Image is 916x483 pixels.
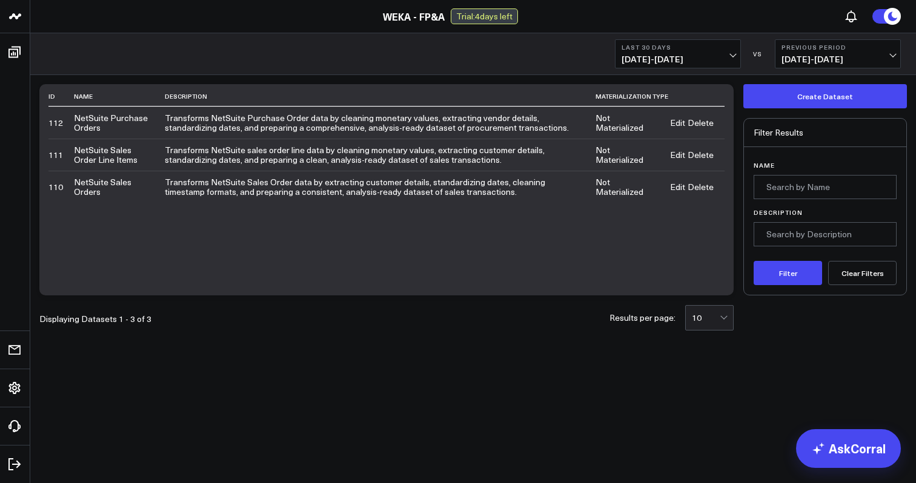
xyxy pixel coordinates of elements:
button: Filter [754,261,822,285]
div: 10 [692,313,720,323]
td: NetSuite Sales Order Line Items [74,139,165,171]
td: 111 [48,139,74,171]
div: VS [747,50,769,57]
a: Edit [670,182,685,192]
td: Transforms NetSuite sales order line data by cleaning monetary values, extracting customer detail... [165,139,596,171]
a: Delete [688,182,714,192]
td: NetSuite Purchase Orders [74,107,165,139]
td: Not Materialized [596,139,670,171]
button: Clear Filters [828,261,897,285]
span: [DATE] - [DATE] [782,54,894,64]
a: Delete [688,118,714,128]
th: Description [165,87,596,107]
a: Edit [670,150,685,160]
th: Materialization Type [596,87,670,107]
td: Not Materialized [596,171,670,203]
button: Create Dataset [743,84,907,108]
td: Not Materialized [596,107,670,139]
span: [DATE] - [DATE] [622,54,734,64]
div: Trial: 4 days left [451,8,518,24]
a: AskCorral [796,429,901,468]
b: Previous Period [782,44,894,51]
a: WEKA - FP&A [383,10,445,23]
input: Search by Description [754,222,897,246]
div: Displaying Datasets 1 - 3 of 3 [39,315,151,323]
div: Results per page: [609,314,675,322]
b: Last 30 Days [622,44,734,51]
a: Delete [688,150,714,160]
label: Name [754,162,897,169]
label: Description [754,209,897,216]
td: 112 [48,107,74,139]
td: Transforms NetSuite Purchase Order data by cleaning monetary values, extracting vendor details, s... [165,107,596,139]
th: ID [48,87,74,107]
div: Filter Results [744,119,906,147]
td: NetSuite Sales Orders [74,171,165,203]
button: Last 30 Days[DATE]-[DATE] [615,39,741,68]
button: Previous Period[DATE]-[DATE] [775,39,901,68]
a: Edit [670,118,685,128]
input: Search by Name [754,175,897,199]
td: Transforms NetSuite Sales Order data by extracting customer details, standardizing dates, cleanin... [165,171,596,203]
td: 110 [48,171,74,203]
th: Name [74,87,165,107]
